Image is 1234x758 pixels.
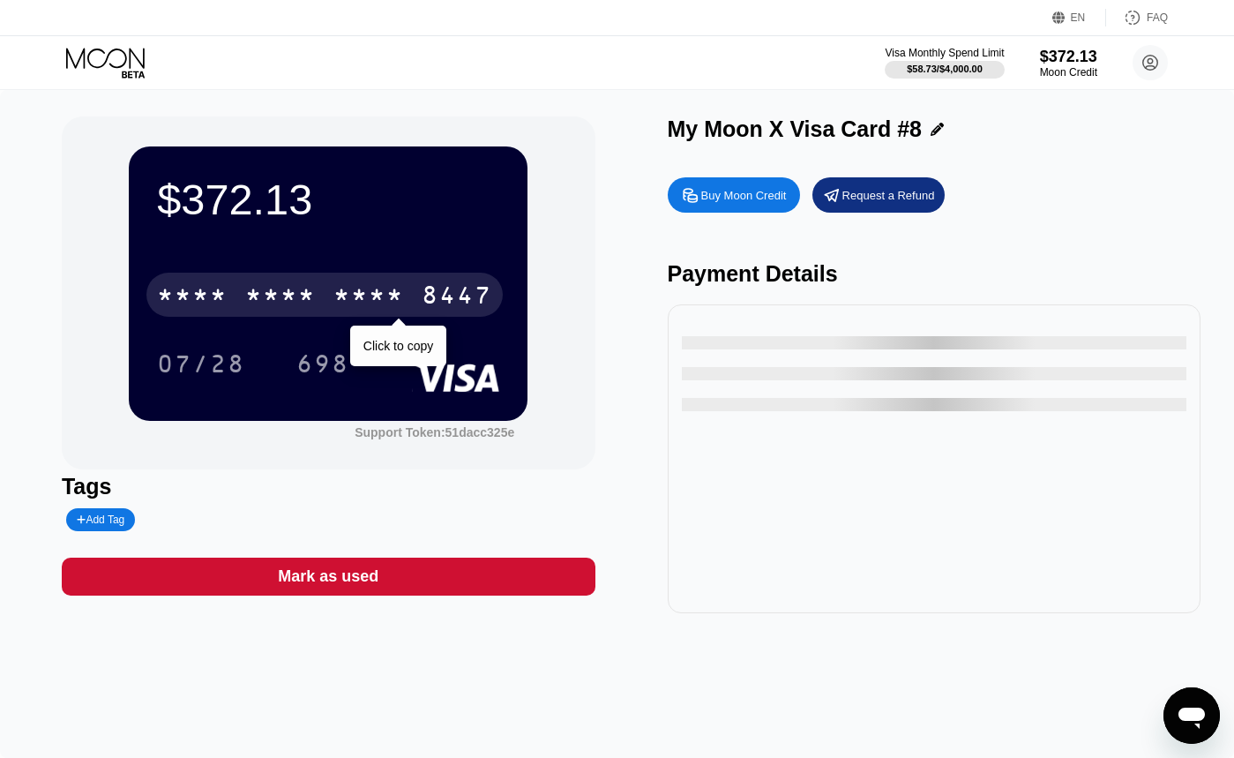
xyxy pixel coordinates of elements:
[1147,11,1168,24] div: FAQ
[283,341,363,386] div: 698
[66,508,135,531] div: Add Tag
[355,425,514,439] div: Support Token: 51dacc325e
[1071,11,1086,24] div: EN
[62,474,595,499] div: Tags
[1040,48,1097,79] div: $372.13Moon Credit
[363,339,433,353] div: Click to copy
[885,47,1004,79] div: Visa Monthly Spend Limit$58.73/$4,000.00
[812,177,945,213] div: Request a Refund
[1052,9,1106,26] div: EN
[62,558,595,596] div: Mark as used
[296,352,349,380] div: 698
[907,64,983,74] div: $58.73 / $4,000.00
[1106,9,1168,26] div: FAQ
[885,47,1004,59] div: Visa Monthly Spend Limit
[77,514,124,526] div: Add Tag
[1040,48,1097,66] div: $372.13
[1040,66,1097,79] div: Moon Credit
[668,261,1201,287] div: Payment Details
[701,188,787,203] div: Buy Moon Credit
[668,177,800,213] div: Buy Moon Credit
[422,283,492,311] div: 8447
[278,567,378,587] div: Mark as used
[144,341,258,386] div: 07/28
[355,425,514,439] div: Support Token:51dacc325e
[157,352,245,380] div: 07/28
[842,188,935,203] div: Request a Refund
[668,116,923,142] div: My Moon X Visa Card #8
[157,175,499,224] div: $372.13
[1163,687,1220,744] iframe: Button to launch messaging window, conversation in progress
